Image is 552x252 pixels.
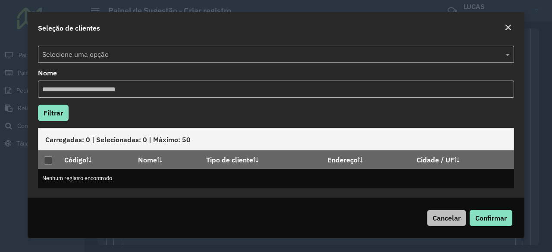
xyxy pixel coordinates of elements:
button: Cancelar [427,210,466,226]
th: Tipo de cliente [200,150,321,168]
label: Nome [38,68,57,78]
button: Close [502,22,514,34]
th: Endereço [321,150,411,168]
button: Filtrar [38,105,69,121]
span: Cancelar [433,214,461,222]
div: Carregadas: 0 | Selecionadas: 0 | Máximo: 50 [38,128,514,150]
th: Código [58,150,132,168]
td: Nenhum registro encontrado [38,169,514,188]
h4: Seleção de clientes [38,23,100,33]
th: Cidade / UF [411,150,514,168]
button: Confirmar [470,210,512,226]
span: Confirmar [475,214,507,222]
em: Fechar [505,24,511,31]
th: Nome [132,150,201,168]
